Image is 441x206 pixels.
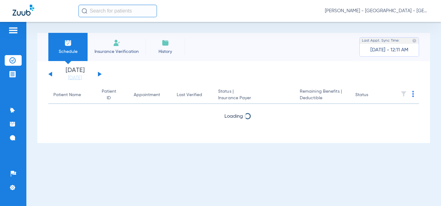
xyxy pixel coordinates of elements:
img: last sync help info [412,39,417,43]
li: [DATE] [56,67,94,81]
span: Insurance Payer [218,95,290,101]
img: filter.svg [401,91,407,97]
div: Appointment [134,92,160,98]
div: Last Verified [177,92,202,98]
span: Loading [224,114,243,119]
div: Appointment [134,92,167,98]
input: Search for patients [78,5,157,17]
span: Last Appt. Sync Time: [362,38,400,44]
img: Search Icon [82,8,87,14]
span: [PERSON_NAME] - [GEOGRAPHIC_DATA] - [GEOGRAPHIC_DATA] | The Super Dentists [325,8,428,14]
span: Insurance Verification [92,49,141,55]
div: Patient ID [100,88,124,101]
th: Status | [213,86,295,104]
img: Zuub Logo [13,5,34,16]
span: [DATE] - 12:11 AM [370,47,408,53]
img: History [162,39,169,47]
th: Status [350,86,393,104]
img: hamburger-icon [8,27,18,34]
img: Manual Insurance Verification [113,39,121,47]
iframe: Chat Widget [410,176,441,206]
div: Last Verified [177,92,208,98]
span: History [150,49,180,55]
th: Remaining Benefits | [295,86,350,104]
span: Schedule [53,49,83,55]
a: [DATE] [56,75,94,81]
img: Schedule [64,39,72,47]
img: group-dot-blue.svg [412,91,414,97]
div: Patient Name [53,92,90,98]
div: Patient Name [53,92,81,98]
span: Deductible [300,95,345,101]
div: Patient ID [100,88,118,101]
